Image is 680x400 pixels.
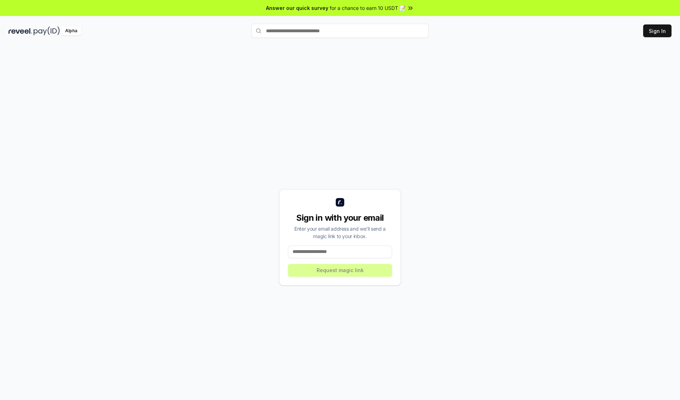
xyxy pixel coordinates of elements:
img: pay_id [34,27,60,35]
div: Enter your email address and we’ll send a magic link to your inbox. [288,225,392,240]
img: reveel_dark [8,27,32,35]
div: Sign in with your email [288,212,392,224]
img: logo_small [336,198,344,207]
div: Alpha [61,27,81,35]
span: Answer our quick survey [266,4,328,12]
span: for a chance to earn 10 USDT 📝 [330,4,406,12]
button: Sign In [643,24,671,37]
